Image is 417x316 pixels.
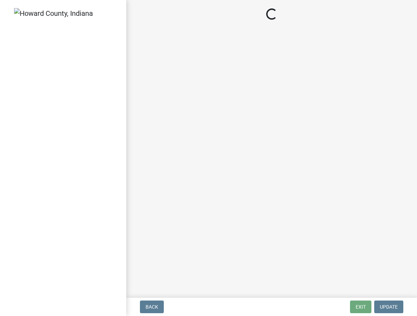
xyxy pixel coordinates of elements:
button: Update [374,301,403,313]
img: Howard County, Indiana [14,8,93,19]
button: Back [140,301,164,313]
button: Exit [350,301,371,313]
span: Back [146,304,158,310]
span: Update [380,304,398,310]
